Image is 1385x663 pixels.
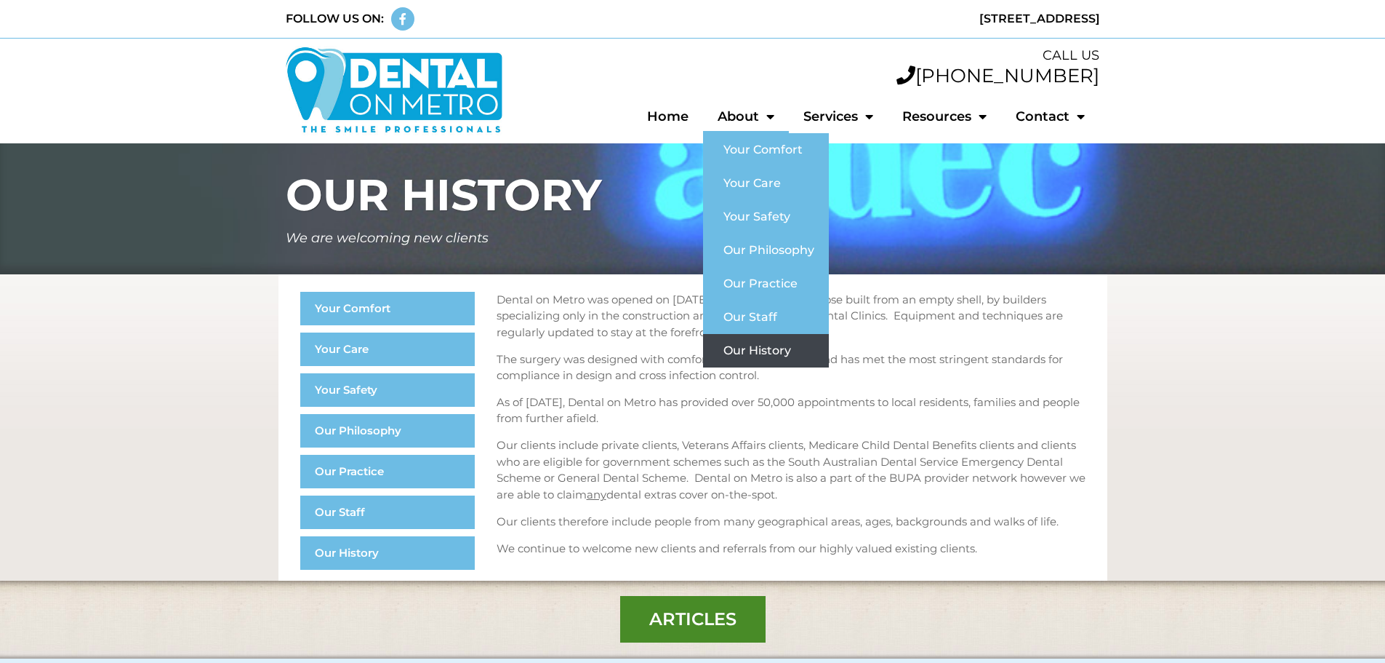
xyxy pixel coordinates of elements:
h1: OUR HISTORY [286,173,1100,217]
div: [STREET_ADDRESS] [700,10,1100,28]
a: Our History [300,536,475,570]
p: As of [DATE], Dental on Metro has provided over 50,000 appointments to local residents, families ... [497,394,1085,427]
a: About [703,100,789,133]
a: Our Philosophy [703,234,829,267]
a: Our Practice [703,267,829,301]
a: Articles [620,596,766,643]
p: Our clients therefore include people from many geographical areas, ages, backgrounds and walks of... [497,514,1085,531]
p: The surgery was designed with comfort and safety in mind and has met the most stringent standards... [497,352,1085,384]
h5: We are welcoming new clients [286,231,1100,245]
p: Our clients include private clients, Veterans Affairs clients, Medicare Child Dental Benefits cli... [497,437,1085,503]
a: Your Safety [300,373,475,407]
nav: Menu [300,292,475,570]
a: Your Safety [703,200,829,234]
p: Dental on Metro was opened on [DATE]. Our Clinic was purpose built from an empty shell, by builde... [497,292,1085,341]
p: We continue to welcome new clients and referrals from our highly valued existing clients. [497,541,1085,557]
a: Contact [1001,100,1099,133]
a: Home [633,100,703,133]
a: Our Practice [300,455,475,488]
div: CALL US [518,46,1100,65]
a: Your Comfort [703,133,829,167]
a: Our Staff [300,496,475,529]
a: Our Philosophy [300,414,475,448]
div: FOLLOW US ON: [286,10,384,28]
nav: Menu [518,100,1100,133]
a: [PHONE_NUMBER] [896,64,1099,87]
a: Our History [703,334,829,368]
a: Services [789,100,888,133]
a: Our Staff [703,301,829,334]
a: Your Care [300,333,475,366]
span: Articles [649,611,736,628]
u: any [587,488,606,501]
a: Your Comfort [300,292,475,325]
a: Resources [888,100,1001,133]
ul: About [703,133,829,368]
a: Your Care [703,167,829,200]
